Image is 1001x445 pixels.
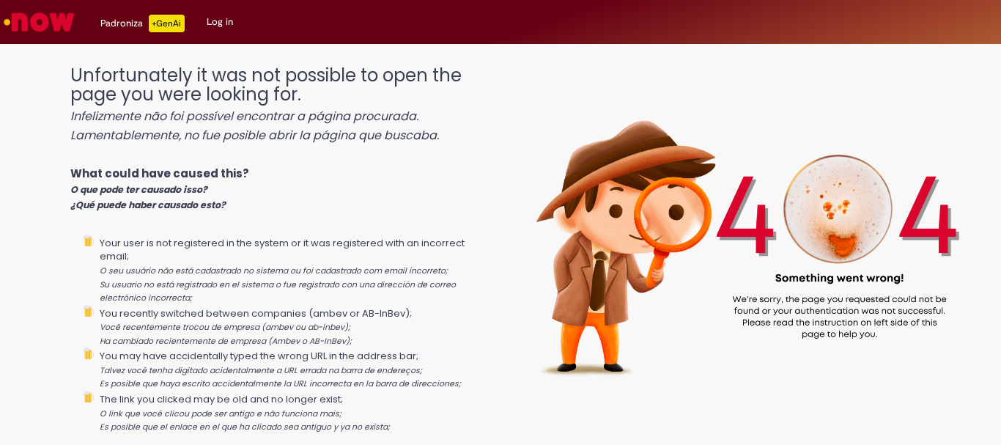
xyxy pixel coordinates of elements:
i: Talvez você tenha digitado acidentalmente a URL errada na barra de endereços; [100,365,422,376]
i: Ha cambiado recientemente de empresa (Ambev o AB-InBev); [100,336,352,347]
li: Your user is not registered in the system or it was registered with an incorrect email; [100,235,490,305]
i: ¿Qué puede haber causado esto? [70,199,226,211]
i: Su usuario no está registrado en el sistema o fue registrado con una dirección de correo electrón... [100,279,456,304]
li: You recently switched between companies (ambev or AB-InBev); [100,305,490,348]
img: 404_ambev_new.png [489,51,1001,409]
div: Padroniza [100,15,185,32]
p: +GenAi [149,15,185,32]
h1: Unfortunately it was not possible to open the page you were looking for. [70,66,490,144]
i: Es posible que el enlace en el que ha clicado sea antiguo y ya no exista; [100,422,390,433]
img: ServiceNow [1,7,77,37]
i: Es posible que haya escrito accidentalmente la URL incorrecta en la barra de direcciones; [100,378,461,389]
i: O seu usuário não está cadastrado no sistema ou foi cadastrado com email incorreto; [100,265,448,276]
i: O que pode ter causado isso? [70,183,207,196]
i: Você recentemente trocou de empresa (ambev ou ab-inbev); [100,322,350,333]
li: You may have accidentally typed the wrong URL in the address bar; [100,347,490,391]
i: Lamentablemente, no fue posible abrir la página que buscaba. [70,127,439,144]
p: What could have caused this? [70,166,490,213]
i: O link que você clicou pode ser antigo e não funciona mais; [100,408,341,419]
li: The link you clicked may be old and no longer exist; [100,391,490,434]
i: Infelizmente não foi possível encontrar a página procurada. [70,108,418,125]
